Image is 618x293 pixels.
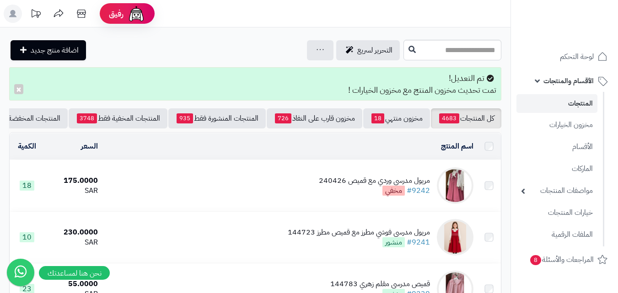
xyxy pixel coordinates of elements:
a: خيارات المنتجات [516,203,597,223]
span: منشور [382,237,405,247]
a: #9241 [407,237,430,248]
a: الملفات الرقمية [516,225,597,245]
a: المنتجات المنشورة فقط935 [168,108,266,128]
div: SAR [48,186,98,196]
span: لوحة التحكم [560,50,594,63]
div: 230.0000 [48,227,98,238]
a: كل المنتجات4683 [431,108,501,128]
span: 726 [275,113,291,123]
img: مريول مدرسي فوشي مطرز مع قميص مطرز 144723 [437,219,473,256]
div: مريول مدرسي وردي مع قميص 240426 [319,176,430,186]
img: ai-face.png [127,5,145,23]
span: اضافة منتج جديد [31,45,79,56]
span: الأقسام والمنتجات [543,75,594,87]
span: 18 [20,181,34,191]
a: #9242 [407,185,430,196]
div: قميص مدرسي مقلم زهري 144783 [330,279,430,289]
span: 3748 [77,113,97,123]
span: 10 [20,232,34,242]
span: 935 [177,113,193,123]
a: المنتجات المخفية فقط3748 [69,108,167,128]
a: مخزون الخيارات [516,115,597,135]
img: مريول مدرسي وردي مع قميص 240426 [437,167,473,204]
span: 4683 [439,113,459,123]
span: 18 [371,113,384,123]
a: التحرير لسريع [336,40,400,60]
div: مريول مدرسي فوشي مطرز مع قميص مطرز 144723 [288,227,430,238]
a: المنتجات [516,94,597,113]
a: مواصفات المنتجات [516,181,597,201]
div: 55.0000 [48,279,98,289]
span: رفيق [109,8,124,19]
span: 8 [530,255,541,265]
div: SAR [48,237,98,248]
span: مخفي [382,186,405,196]
a: مخزون قارب على النفاذ726 [267,108,362,128]
a: لوحة التحكم [516,46,613,68]
a: اضافة منتج جديد [11,40,86,60]
div: 175.0000 [48,176,98,186]
div: تم التعديل! تمت تحديث مخزون المنتج مع مخزون الخيارات ! [9,67,501,101]
span: التحرير لسريع [357,45,392,56]
a: الكمية [18,141,36,152]
span: المراجعات والأسئلة [529,253,594,266]
a: تحديثات المنصة [24,5,47,25]
a: الأقسام [516,137,597,157]
a: السعر [81,141,98,152]
a: مخزون منتهي18 [363,108,430,128]
button: × [14,84,23,94]
a: المراجعات والأسئلة8 [516,249,613,271]
a: اسم المنتج [441,141,473,152]
a: الماركات [516,159,597,179]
